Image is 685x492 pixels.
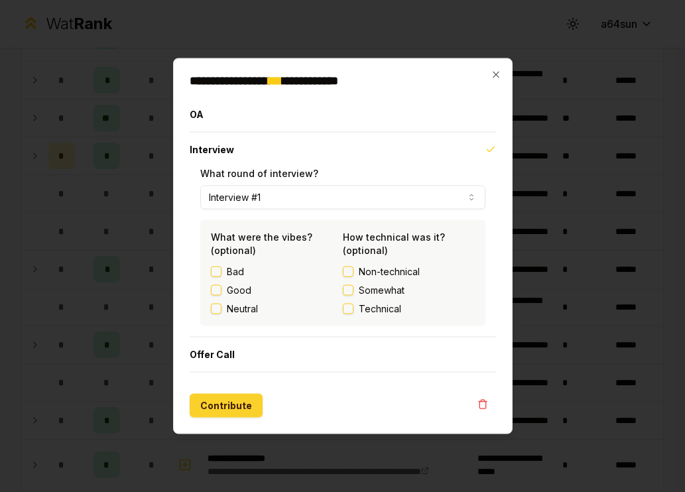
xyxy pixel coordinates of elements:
label: What were the vibes? (optional) [211,231,312,256]
label: How technical was it? (optional) [343,231,445,256]
button: Technical [343,304,353,314]
label: What round of interview? [200,168,318,179]
button: Interview [190,133,496,167]
span: Somewhat [359,284,405,297]
button: Non-technical [343,267,353,277]
span: Non-technical [359,265,420,278]
span: Technical [359,302,401,316]
button: OA [190,97,496,132]
div: Interview [190,167,496,337]
button: Somewhat [343,285,353,296]
button: Offer Call [190,338,496,372]
label: Good [227,284,251,297]
label: Neutral [227,302,258,316]
label: Bad [227,265,244,278]
button: Contribute [190,394,263,418]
